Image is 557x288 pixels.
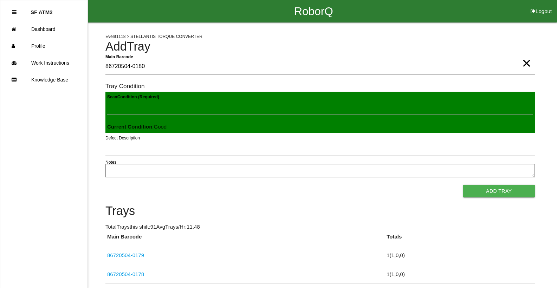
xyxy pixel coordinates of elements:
a: 86720504-0179 [107,252,144,258]
label: Notes [105,159,116,165]
p: Total Trays this shift: 91 Avg Trays /Hr: 11.48 [105,223,535,231]
a: 86720504-0178 [107,271,144,277]
p: SF ATM2 [31,4,53,15]
b: Scan Condition (Required) [107,94,159,99]
label: Defect Description [105,135,140,141]
input: Required [105,59,535,75]
a: Profile [0,38,88,54]
td: 1 ( 1 , 0 , 0 ) [385,246,535,265]
span: Event 1118 > STELLANTIS TORQUE CONVERTER [105,34,202,39]
h6: Tray Condition [105,83,535,90]
span: Clear Input [522,49,531,63]
b: Current Condition [107,124,152,130]
th: Main Barcode [105,233,385,246]
span: : Good [107,124,167,130]
div: Close [12,4,17,21]
button: Add Tray [463,185,535,197]
a: Dashboard [0,21,88,38]
a: Work Instructions [0,54,88,71]
th: Totals [385,233,535,246]
h4: Add Tray [105,40,535,53]
b: Main Barcode [105,54,133,59]
a: Knowledge Base [0,71,88,88]
h4: Trays [105,204,535,218]
td: 1 ( 1 , 0 , 0 ) [385,265,535,284]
